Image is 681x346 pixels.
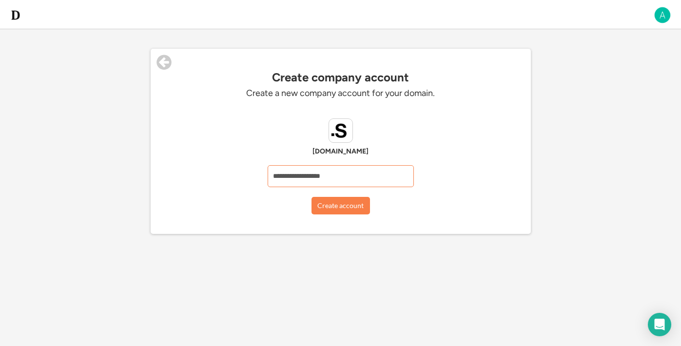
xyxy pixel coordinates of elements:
img: newstandard.studio [329,119,352,142]
img: d-whitebg.png [10,9,21,21]
div: [DOMAIN_NAME] [195,148,487,155]
img: A.png [654,6,671,24]
button: Create account [311,197,370,214]
div: Create company account [160,71,521,84]
div: Open Intercom Messenger [648,313,671,336]
div: Create a new company account for your domain. [199,88,482,99]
